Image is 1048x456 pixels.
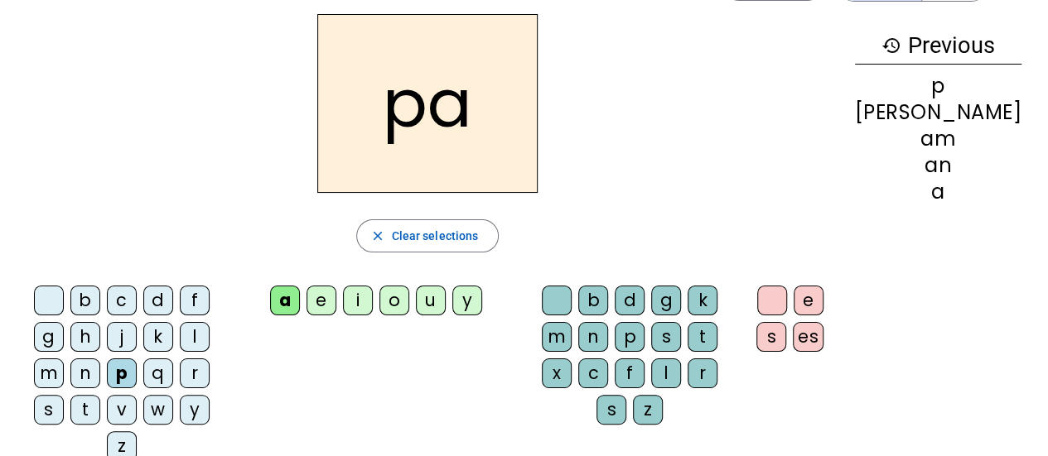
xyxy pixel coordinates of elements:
[855,129,1021,149] div: am
[615,322,645,352] div: p
[70,286,100,315] div: b
[578,358,608,388] div: c
[143,286,173,315] div: d
[143,358,173,388] div: q
[379,286,409,315] div: o
[452,286,482,315] div: y
[855,182,1021,202] div: a
[615,286,645,315] div: d
[180,358,210,388] div: r
[651,286,681,315] div: g
[392,226,479,246] span: Clear selections
[343,286,373,315] div: i
[34,358,64,388] div: m
[370,228,385,243] mat-icon: close
[756,322,786,352] div: s
[794,286,823,315] div: e
[107,286,137,315] div: c
[416,286,446,315] div: u
[542,322,572,352] div: m
[688,286,717,315] div: k
[270,286,300,315] div: a
[578,286,608,315] div: b
[34,395,64,425] div: s
[596,395,626,425] div: s
[307,286,336,315] div: e
[70,358,100,388] div: n
[855,103,1021,122] div: [PERSON_NAME]
[34,322,64,352] div: g
[70,322,100,352] div: h
[180,286,210,315] div: f
[317,14,538,193] h2: pa
[542,358,572,388] div: x
[651,358,681,388] div: l
[688,322,717,352] div: t
[793,322,823,352] div: es
[615,358,645,388] div: f
[143,322,173,352] div: k
[855,76,1021,96] div: p
[143,395,173,425] div: w
[651,322,681,352] div: s
[855,156,1021,175] div: an
[180,322,210,352] div: l
[107,358,137,388] div: p
[688,358,717,388] div: r
[633,395,663,425] div: z
[578,322,608,352] div: n
[881,36,901,55] mat-icon: history
[356,219,500,252] button: Clear selections
[107,322,137,352] div: j
[70,395,100,425] div: t
[180,395,210,425] div: y
[107,395,137,425] div: v
[855,27,1021,65] h3: Previous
